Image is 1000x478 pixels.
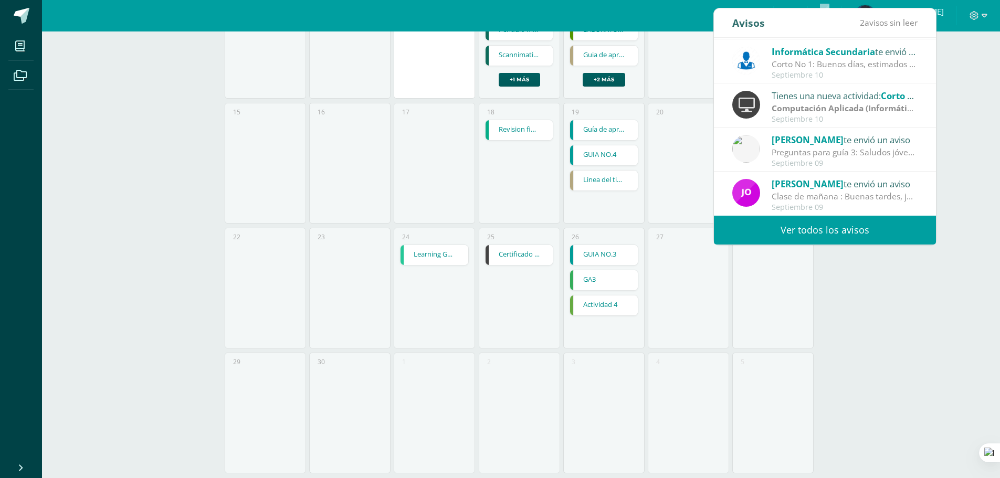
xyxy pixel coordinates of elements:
[772,134,844,146] span: [PERSON_NAME]
[732,8,765,37] div: Avisos
[772,102,918,114] div: | Parcial
[487,357,491,366] div: 2
[570,120,638,141] div: Guía de aprendizaje No. 4 | Tarea
[487,108,494,116] div: 18
[570,171,638,190] a: Linea del tiempo de la filosofia
[485,45,554,66] div: Scannimation | Tarea
[741,357,744,366] div: 5
[860,17,918,28] span: avisos sin leer
[732,179,760,207] img: 6614adf7432e56e5c9e182f11abb21f1.png
[572,232,579,241] div: 26
[570,145,638,166] div: GUIA NO.4 | Tarea
[570,270,638,290] a: GA3
[881,90,927,102] span: Corto No 1
[772,159,918,168] div: Septiembre 09
[233,108,240,116] div: 15
[486,46,553,66] a: Scannimation
[772,45,918,58] div: te envió un aviso
[570,120,638,140] a: Guía de aprendizaje No. 4
[487,232,494,241] div: 25
[656,232,664,241] div: 27
[570,245,638,265] div: GUIA NO.3 | Tarea
[656,108,664,116] div: 20
[732,135,760,163] img: 6dfd641176813817be49ede9ad67d1c4.png
[772,102,919,114] strong: Computación Aplicada (Informática)
[233,357,240,366] div: 29
[318,357,325,366] div: 30
[860,17,865,28] span: 2
[570,46,638,66] a: Guia de aprendizaje 3
[714,216,936,245] a: Ver todos los avisos
[656,357,660,366] div: 4
[402,232,409,241] div: 24
[772,203,918,212] div: Septiembre 09
[318,232,325,241] div: 23
[485,120,554,141] div: Revision final de portafolio | Tarea
[772,133,918,146] div: te envió un aviso
[570,170,638,191] div: Linea del tiempo de la filosofia | Tarea
[486,120,553,140] a: Revision final de portafolio
[883,6,944,17] span: [PERSON_NAME]
[772,190,918,203] div: Clase de mañana : Buenas tardes, jóvenes: Les recuerdo que mañana tendremos un pequeño compartir ...
[233,232,240,241] div: 22
[485,245,554,265] div: Certificado Netacad | Tarea
[572,357,575,366] div: 3
[570,295,638,315] a: Actividad 4
[402,357,406,366] div: 1
[402,108,409,116] div: 17
[570,45,638,66] div: Guia de aprendizaje 3 | Tarea
[499,73,540,87] a: +1 más
[486,245,553,265] a: Certificado Netacad
[772,58,918,70] div: Corto No 1: Buenos días, estimados estudiantes, es un gusto saludarles por este medio. El present...
[732,47,760,75] img: 6ed6846fa57649245178fca9fc9a58dd.png
[318,108,325,116] div: 16
[583,73,625,87] a: +2 más
[772,71,918,80] div: Septiembre 10
[772,177,918,190] div: te envió un aviso
[772,178,844,190] span: [PERSON_NAME]
[570,295,638,316] div: Actividad 4 | Tarea
[570,145,638,165] a: GUIA NO.4
[772,146,918,158] div: Preguntas para guía 3: Saludos jóvenes, les comparto esta guía de preguntas que eben contestar pa...
[855,5,876,26] img: dee60735fc6276be8208edd3a9998d1c.png
[772,46,875,58] span: Informática Secundaria
[772,115,918,124] div: Septiembre 10
[772,89,918,102] div: Tienes una nueva actividad:
[572,108,579,116] div: 19
[400,245,469,265] div: Learning Guide 3 | Tarea
[401,245,468,265] a: Learning Guide 3
[570,245,638,265] a: GUIA NO.3
[570,270,638,291] div: GA3 | Tarea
